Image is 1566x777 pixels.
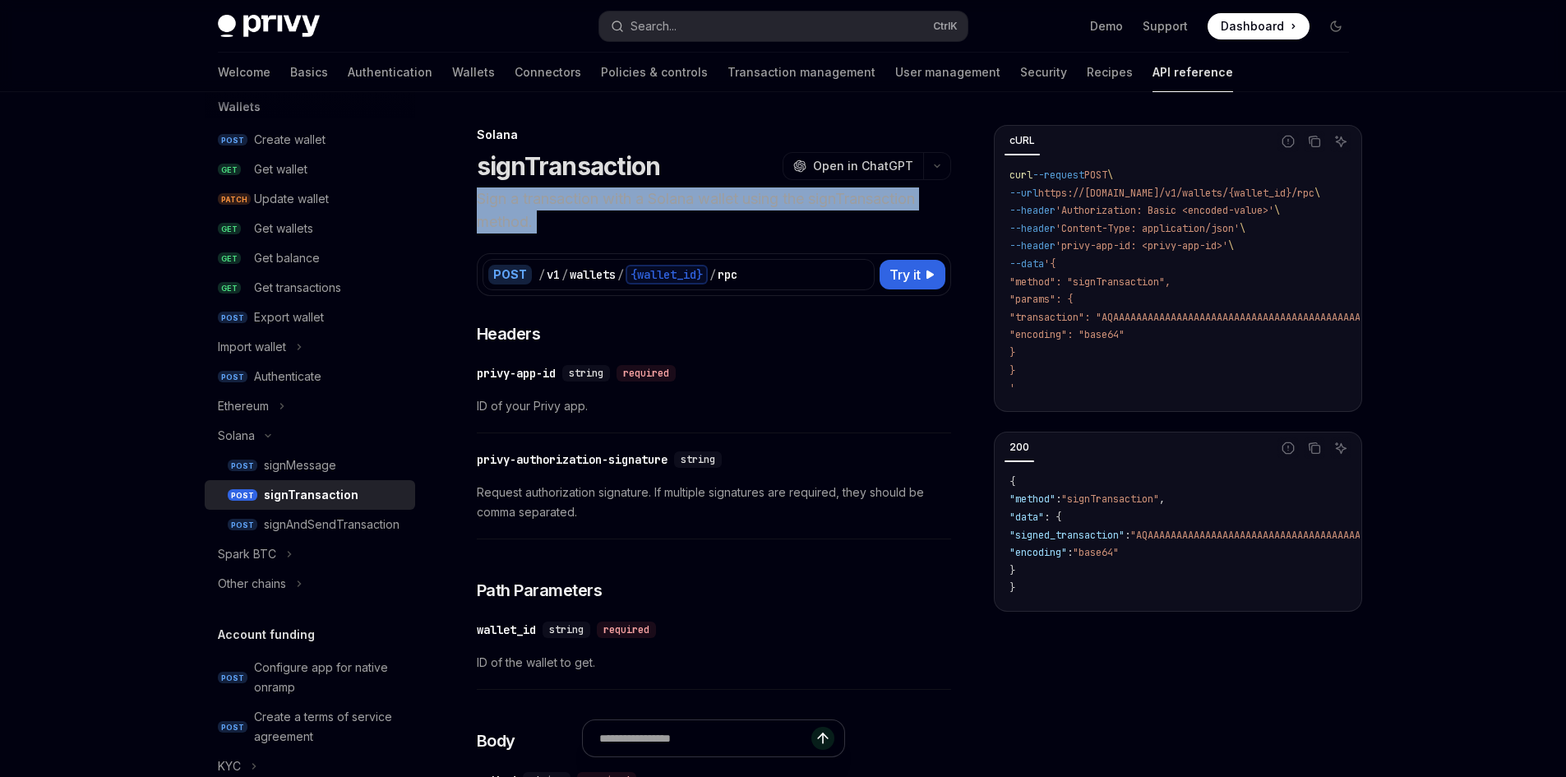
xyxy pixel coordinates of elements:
[452,53,495,92] a: Wallets
[1153,53,1233,92] a: API reference
[205,480,415,510] a: POSTsignTransaction
[205,653,415,702] a: POSTConfigure app for native onramp
[1020,53,1067,92] a: Security
[477,187,951,234] p: Sign a transaction with a Solana wallet using the signTransaction method.
[617,266,624,283] div: /
[218,337,286,357] div: Import wallet
[1277,131,1299,152] button: Report incorrect code
[290,53,328,92] a: Basics
[681,453,715,466] span: string
[895,53,1000,92] a: User management
[205,332,415,362] button: Import wallet
[218,721,247,733] span: POST
[205,214,415,243] a: GETGet wallets
[1009,581,1015,594] span: }
[218,193,251,206] span: PATCH
[254,308,324,327] div: Export wallet
[1009,493,1056,506] span: "method"
[1009,564,1015,577] span: }
[218,252,241,265] span: GET
[477,396,951,416] span: ID of your Privy app.
[488,265,532,284] div: POST
[228,489,257,502] span: POST
[254,130,326,150] div: Create wallet
[1159,493,1165,506] span: ,
[1314,187,1320,200] span: \
[601,53,708,92] a: Policies & controls
[1005,131,1040,150] div: cURL
[1009,239,1056,252] span: --header
[205,391,415,421] button: Ethereum
[1038,187,1314,200] span: https://[DOMAIN_NAME]/v1/wallets/{wallet_id}/rpc
[1107,169,1113,182] span: \
[570,266,616,283] div: wallets
[477,365,556,382] div: privy-app-id
[477,622,536,638] div: wallet_id
[1056,222,1240,235] span: 'Content-Type: application/json'
[254,707,405,747] div: Create a terms of service agreement
[1009,204,1056,217] span: --header
[477,483,951,522] span: Request authorization signature. If multiple signatures are required, they should be comma separa...
[264,456,336,475] div: signMessage
[205,421,415,451] button: Solana
[264,485,358,505] div: signTransaction
[718,266,737,283] div: rpc
[1009,511,1044,524] span: "data"
[228,519,257,531] span: POST
[1005,437,1034,457] div: 200
[205,451,415,480] a: POSTsignMessage
[1009,546,1067,559] span: "encoding"
[569,367,603,380] span: string
[205,155,415,184] a: GETGet wallet
[264,515,400,534] div: signAndSendTransaction
[218,396,269,416] div: Ethereum
[205,184,415,214] a: PATCHUpdate wallet
[1277,437,1299,459] button: Report incorrect code
[218,282,241,294] span: GET
[218,312,247,324] span: POST
[218,672,247,684] span: POST
[477,451,668,468] div: privy-authorization-signature
[477,653,951,673] span: ID of the wallet to get.
[617,365,676,382] div: required
[218,625,315,645] h5: Account funding
[205,362,415,391] a: POSTAuthenticate
[1240,222,1245,235] span: \
[728,53,875,92] a: Transaction management
[1221,18,1284,35] span: Dashboard
[205,510,415,539] a: POSTsignAndSendTransaction
[626,265,708,284] div: {wallet_id}
[1009,222,1056,235] span: --header
[1090,18,1123,35] a: Demo
[218,756,241,776] div: KYC
[1009,169,1032,182] span: curl
[597,622,656,638] div: required
[880,260,945,289] button: Try it
[254,219,313,238] div: Get wallets
[1208,13,1310,39] a: Dashboard
[228,460,257,472] span: POST
[547,266,560,283] div: v1
[218,426,255,446] div: Solana
[218,371,247,383] span: POST
[477,127,951,143] div: Solana
[549,623,584,636] span: string
[218,544,276,564] div: Spark BTC
[1009,187,1038,200] span: --url
[1032,169,1084,182] span: --request
[813,158,913,174] span: Open in ChatGPT
[1084,169,1107,182] span: POST
[1125,529,1130,542] span: :
[599,12,968,41] button: Search...CtrlK
[889,265,921,284] span: Try it
[254,278,341,298] div: Get transactions
[348,53,432,92] a: Authentication
[205,539,415,569] button: Spark BTC
[205,702,415,752] a: POSTCreate a terms of service agreement
[218,164,241,176] span: GET
[599,720,811,756] input: Ask a question...
[1304,437,1325,459] button: Copy the contents from the code block
[1274,204,1280,217] span: \
[1009,529,1125,542] span: "signed_transaction"
[1009,475,1015,488] span: {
